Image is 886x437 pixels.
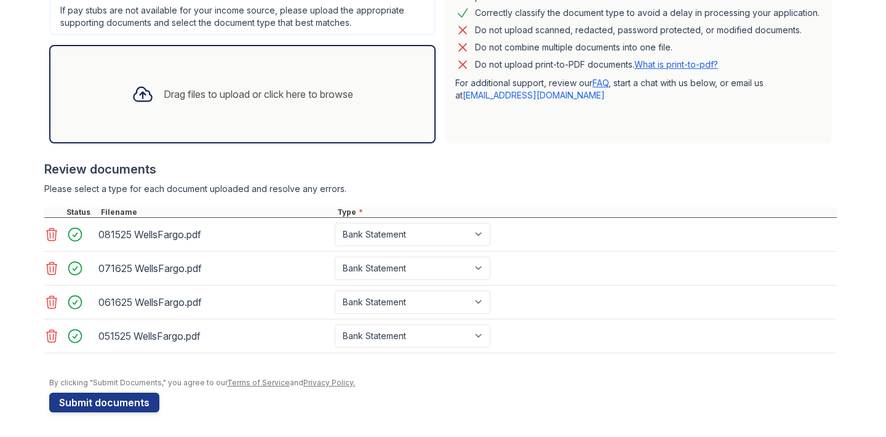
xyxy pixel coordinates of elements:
div: 081525 WellsFargo.pdf [98,225,330,244]
p: Do not upload print-to-PDF documents. [475,58,718,71]
a: FAQ [593,78,609,88]
button: Submit documents [49,393,159,412]
div: Review documents [44,161,837,178]
div: By clicking "Submit Documents," you agree to our and [49,378,837,388]
a: [EMAIL_ADDRESS][DOMAIN_NAME] [463,90,605,100]
div: Do not combine multiple documents into one file. [475,40,672,55]
div: 071625 WellsFargo.pdf [98,259,330,278]
a: What is print-to-pdf? [634,59,718,70]
p: For additional support, review our , start a chat with us below, or email us at [455,77,822,102]
div: 061625 WellsFargo.pdf [98,292,330,312]
a: Terms of Service [227,378,290,387]
div: 051525 WellsFargo.pdf [98,326,330,346]
div: Type [335,207,837,217]
div: Do not upload scanned, redacted, password protected, or modified documents. [475,23,802,38]
div: Please select a type for each document uploaded and resolve any errors. [44,183,837,195]
div: Status [64,207,98,217]
a: Privacy Policy. [303,378,355,387]
div: Correctly classify the document type to avoid a delay in processing your application. [475,6,820,20]
div: Drag files to upload or click here to browse [164,87,353,102]
div: Filename [98,207,335,217]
